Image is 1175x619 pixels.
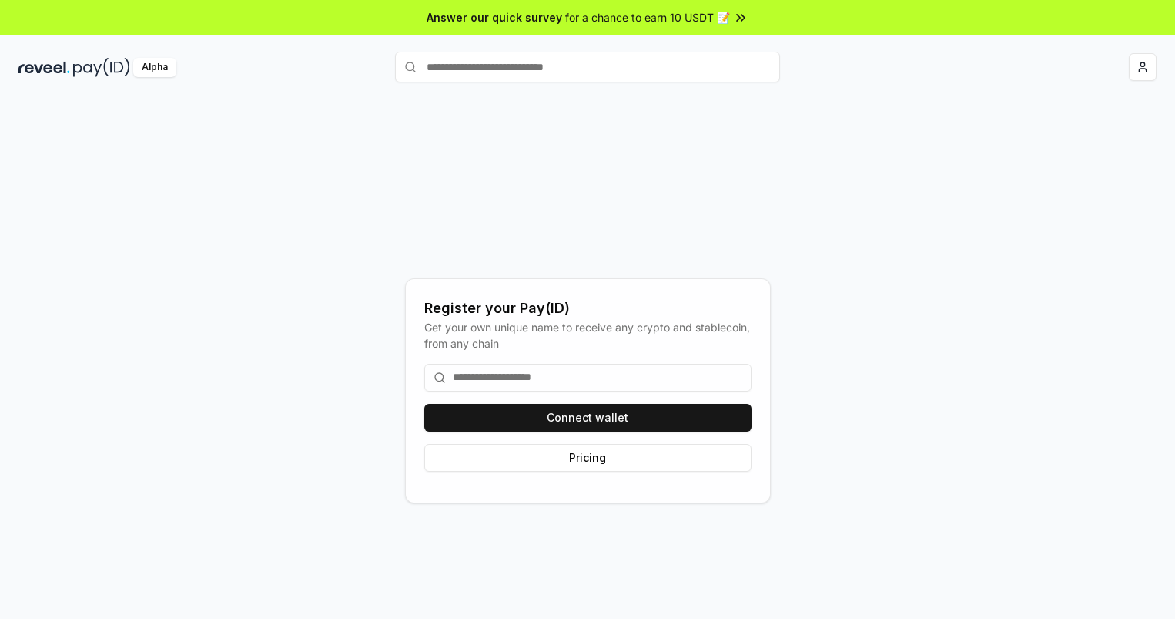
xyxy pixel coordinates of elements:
button: Pricing [424,444,752,472]
button: Connect wallet [424,404,752,432]
span: Answer our quick survey [427,9,562,25]
div: Get your own unique name to receive any crypto and stablecoin, from any chain [424,319,752,352]
div: Register your Pay(ID) [424,298,752,319]
div: Alpha [133,58,176,77]
img: reveel_dark [18,58,70,77]
span: for a chance to earn 10 USDT 📝 [565,9,730,25]
img: pay_id [73,58,130,77]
